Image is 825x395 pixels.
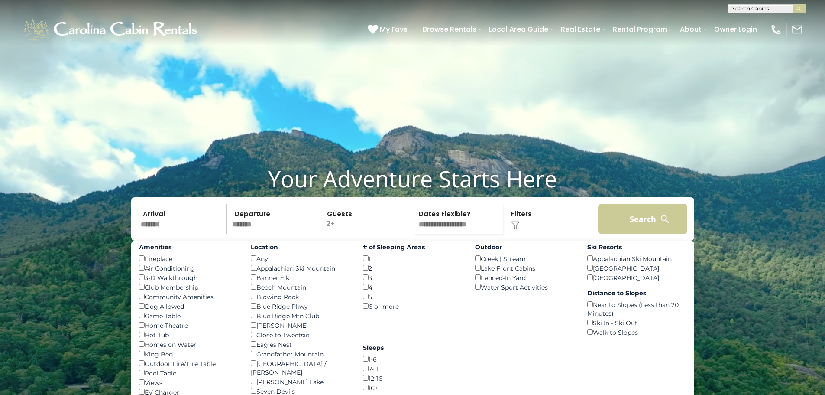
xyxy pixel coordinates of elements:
img: mail-regular-white.png [791,23,803,36]
div: Water Sport Activities [475,282,574,292]
a: Local Area Guide [485,22,553,37]
h1: Your Adventure Starts Here [6,165,819,192]
div: 12-16 [363,373,462,383]
div: [GEOGRAPHIC_DATA] [587,263,686,273]
div: 4 [363,282,462,292]
label: Amenities [139,243,238,251]
div: 7-11 [363,364,462,373]
div: Eagles Nest [251,340,350,349]
div: Dog Allowed [139,301,238,311]
div: 3-D Walkthrough [139,273,238,282]
img: filter--v1.png [511,221,520,230]
a: Real Estate [556,22,605,37]
div: 1 [363,254,462,263]
div: Near to Slopes (Less than 20 Minutes) [587,300,686,318]
div: 16+ [363,383,462,392]
div: Air Conditioning [139,263,238,273]
div: Home Theatre [139,320,238,330]
div: Pool Table [139,368,238,378]
div: Outdoor Fire/Fire Table [139,359,238,368]
div: Lake Front Cabins [475,263,574,273]
div: Homes on Water [139,340,238,349]
div: [GEOGRAPHIC_DATA] [587,273,686,282]
div: Banner Elk [251,273,350,282]
div: Grandfather Mountain [251,349,350,359]
a: Owner Login [710,22,761,37]
div: Community Amenities [139,292,238,301]
div: [GEOGRAPHIC_DATA] / [PERSON_NAME] [251,359,350,377]
button: Search [598,204,688,234]
div: Views [139,378,238,387]
div: Any [251,254,350,263]
label: Distance to Slopes [587,289,686,297]
div: Fenced-In Yard [475,273,574,282]
label: Ski Resorts [587,243,686,251]
div: Ski In - Ski Out [587,318,686,327]
span: My Favs [380,24,408,35]
label: Sleeps [363,343,462,352]
label: # of Sleeping Areas [363,243,462,251]
div: Blue Ridge Mtn Club [251,311,350,320]
div: Walk to Slopes [587,327,686,337]
div: Close to Tweetsie [251,330,350,340]
a: Browse Rentals [418,22,481,37]
div: Blowing Rock [251,292,350,301]
div: Blue Ridge Pkwy [251,301,350,311]
a: About [676,22,706,37]
label: Outdoor [475,243,574,251]
div: Fireplace [139,254,238,263]
div: [PERSON_NAME] Lake [251,377,350,386]
div: [PERSON_NAME] [251,320,350,330]
div: Creek | Stream [475,254,574,263]
label: Location [251,243,350,251]
img: phone-regular-white.png [770,23,782,36]
a: My Favs [368,24,410,35]
img: White-1-1-2.png [22,16,201,42]
div: Game Table [139,311,238,320]
div: Beech Mountain [251,282,350,292]
div: 3 [363,273,462,282]
img: search-regular-white.png [660,214,670,225]
p: 2+ [322,204,411,234]
div: 6 or more [363,301,462,311]
div: Appalachian Ski Mountain [587,254,686,263]
a: Rental Program [608,22,672,37]
div: King Bed [139,349,238,359]
div: Appalachian Ski Mountain [251,263,350,273]
div: Club Membership [139,282,238,292]
div: 1-6 [363,354,462,364]
div: Hot Tub [139,330,238,340]
div: 2 [363,263,462,273]
div: 5 [363,292,462,301]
